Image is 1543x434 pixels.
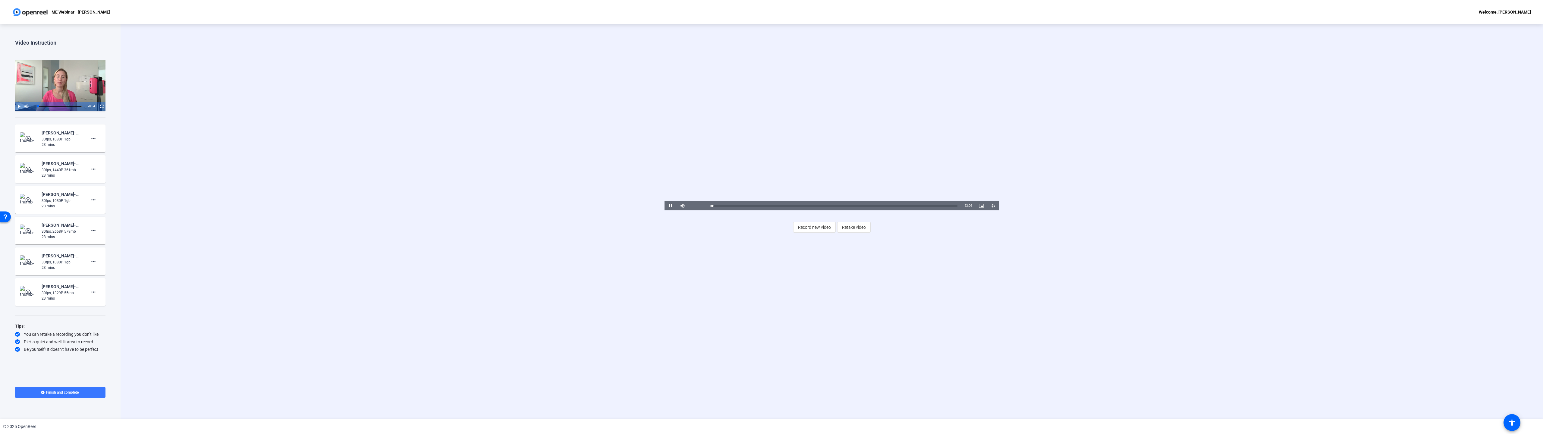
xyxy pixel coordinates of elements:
[42,252,82,259] div: [PERSON_NAME]-ME Webinar - [PERSON_NAME]-ME Webinar - [PERSON_NAME]-1759068735396-webcam
[42,198,82,203] div: 30fps, 1080P, 1gb
[42,167,82,173] div: 30fps, 1440P, 361mb
[42,137,82,142] div: 30fps, 1080P, 1gb
[90,288,97,296] mat-icon: more_horiz
[25,228,32,234] mat-icon: play_circle_outline
[42,142,82,147] div: 23 mins
[20,286,38,298] img: thumb-nail
[42,229,82,234] div: 30fps, 2658P, 579mb
[710,206,958,206] div: Progress Bar
[15,39,105,46] div: Video Instruction
[90,227,97,234] mat-icon: more_horiz
[15,346,105,352] div: Be yourself! It doesn’t have to be perfect
[20,225,38,237] img: thumb-nail
[20,163,38,175] img: thumb-nail
[42,259,82,265] div: 30fps, 1080P, 1gb
[975,201,987,210] button: Picture-in-Picture
[1479,8,1531,16] div: Welcome, [PERSON_NAME]
[90,165,97,173] mat-icon: more_horiz
[20,194,38,206] img: thumb-nail
[42,191,82,198] div: [PERSON_NAME]-ME Webinar - [PERSON_NAME]-ME Webinar - [PERSON_NAME]-1759070755820-webcam
[20,255,38,267] img: thumb-nail
[42,265,82,270] div: 23 mins
[98,102,105,111] button: Fullscreen
[25,166,32,172] mat-icon: play_circle_outline
[3,423,36,430] div: © 2025 OpenReel
[42,296,82,301] div: 23 mins
[90,196,97,203] mat-icon: more_horiz
[842,222,866,233] span: Retake video
[90,258,97,265] mat-icon: more_horiz
[837,222,871,233] button: Retake video
[25,289,32,295] mat-icon: play_circle_outline
[25,135,32,141] mat-icon: play_circle_outline
[15,331,105,337] div: You can retake a recording you don’t like
[25,258,32,264] mat-icon: play_circle_outline
[963,204,964,207] span: -
[793,222,836,233] button: Record new video
[42,283,82,290] div: [PERSON_NAME]-ME Webinar - [PERSON_NAME]-ME Webinar - [PERSON_NAME]-1759068735396-screen
[42,290,82,296] div: 30fps, 1329P, 55mb
[90,135,97,142] mat-icon: more_horiz
[25,197,32,203] mat-icon: play_circle_outline
[15,102,23,111] button: Play
[89,105,95,108] span: 0:54
[1508,419,1516,426] mat-icon: accessibility
[987,201,999,210] button: Exit Fullscreen
[42,222,82,229] div: [PERSON_NAME]-ME Webinar - [PERSON_NAME]-ME Webinar - [PERSON_NAME]-1759070755820-screen
[798,222,831,233] span: Record new video
[15,60,105,111] div: Video Player
[20,132,38,144] img: thumb-nail
[46,390,79,395] span: Finish and complete
[52,8,110,16] p: ME Webinar - [PERSON_NAME]
[665,201,677,210] button: Pause
[15,322,105,330] div: Tips:
[15,339,105,345] div: Pick a quiet and well-lit area to record
[42,203,82,209] div: 23 mins
[88,105,89,108] span: -
[42,160,82,167] div: [PERSON_NAME]-ME Webinar - [PERSON_NAME]-ME Webinar - [PERSON_NAME]-1759077531881-screen
[42,129,82,137] div: [PERSON_NAME]-ME Webinar - [PERSON_NAME]-ME Webinar - [PERSON_NAME]-1759077531882-webcam
[42,173,82,178] div: 23 mins
[42,234,82,240] div: 23 mins
[964,204,972,207] span: 23:06
[12,6,49,18] img: OpenReel logo
[677,201,689,210] button: Mute
[38,106,82,107] div: Progress Bar
[15,387,105,398] button: Finish and complete
[23,102,30,111] button: Mute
